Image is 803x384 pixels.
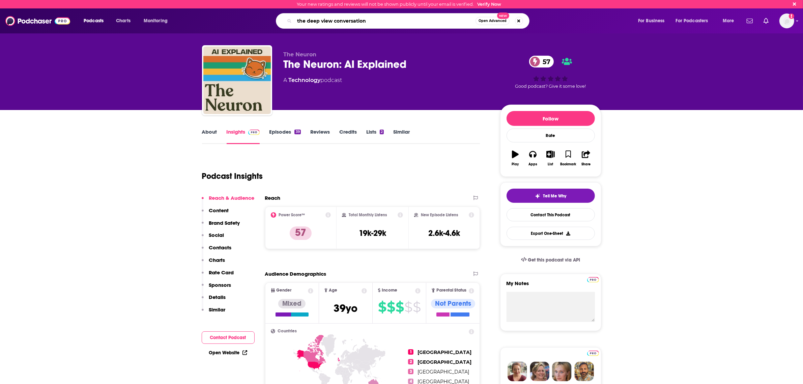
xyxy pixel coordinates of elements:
[396,302,404,312] span: $
[265,195,281,201] h2: Reach
[574,362,594,381] img: Jon Profile
[284,76,342,84] div: A podcast
[587,350,599,356] a: Pro website
[202,171,263,181] h1: Podcast Insights
[329,288,337,293] span: Age
[587,276,599,282] a: Pro website
[421,213,458,217] h2: New Episode Listens
[334,302,357,315] span: 39 yo
[279,213,305,217] h2: Power Score™
[404,302,412,312] span: $
[202,232,224,244] button: Social
[5,15,70,27] img: Podchaser - Follow, Share and Rate Podcasts
[202,207,229,220] button: Content
[209,244,232,251] p: Contacts
[542,146,559,170] button: List
[144,16,168,26] span: Monitoring
[378,302,386,312] span: $
[718,16,743,26] button: open menu
[359,228,386,238] h3: 19k-29k
[508,362,527,381] img: Sydney Profile
[587,277,599,282] img: Podchaser Pro
[577,146,595,170] button: Share
[507,280,595,292] label: My Notes
[633,16,673,26] button: open menu
[202,257,225,269] button: Charts
[84,16,104,26] span: Podcasts
[139,16,176,26] button: open menu
[500,51,601,93] div: 57Good podcast? Give it some love!
[779,13,794,28] span: Logged in as MelissaPS
[507,208,595,221] a: Contact This Podcast
[507,129,595,142] div: Rate
[265,271,326,277] h2: Audience Demographics
[284,51,317,58] span: The Neuron
[202,331,255,344] button: Contact Podcast
[278,329,297,333] span: Countries
[515,84,586,89] span: Good podcast? Give it some love!
[209,294,226,300] p: Details
[209,232,224,238] p: Social
[227,129,260,144] a: InsightsPodchaser Pro
[587,351,599,356] img: Podchaser Pro
[581,162,591,166] div: Share
[112,16,135,26] a: Charts
[209,220,240,226] p: Brand Safety
[408,369,413,374] span: 3
[209,257,225,263] p: Charts
[479,19,507,23] span: Open Advanced
[535,193,540,199] img: tell me why sparkle
[209,350,247,356] a: Open Website
[761,15,771,27] a: Show notifications dropdown
[209,282,231,288] p: Sponsors
[418,369,469,375] span: [GEOGRAPHIC_DATA]
[393,129,410,144] a: Similar
[294,16,476,26] input: Search podcasts, credits, & more...
[512,162,519,166] div: Play
[477,2,501,7] a: Verify Now
[560,146,577,170] button: Bookmark
[380,130,384,134] div: 2
[294,130,300,134] div: 39
[202,269,234,282] button: Rate Card
[789,13,794,19] svg: Email not verified
[516,252,586,268] a: Get this podcast via API
[209,195,255,201] p: Reach & Audience
[779,13,794,28] button: Show profile menu
[528,257,580,263] span: Get this podcast via API
[310,129,330,144] a: Reviews
[431,299,475,308] div: Not Parents
[560,162,576,166] div: Bookmark
[366,129,384,144] a: Lists2
[339,129,357,144] a: Credits
[548,162,553,166] div: List
[507,111,595,126] button: Follow
[507,227,595,240] button: Export One-Sheet
[507,189,595,203] button: tell me why sparkleTell Me Why
[202,244,232,257] button: Contacts
[536,56,554,67] span: 57
[418,349,471,355] span: [GEOGRAPHIC_DATA]
[428,228,460,238] h3: 2.6k-4.6k
[278,299,306,308] div: Mixed
[524,146,542,170] button: Apps
[269,129,300,144] a: Episodes39
[413,302,421,312] span: $
[202,220,240,232] button: Brand Safety
[408,349,413,355] span: 1
[436,288,466,293] span: Parental Status
[282,13,536,29] div: Search podcasts, credits, & more...
[387,302,395,312] span: $
[209,306,226,313] p: Similar
[277,288,292,293] span: Gender
[528,162,537,166] div: Apps
[723,16,734,26] span: More
[203,47,271,114] img: The Neuron: AI Explained
[248,130,260,135] img: Podchaser Pro
[418,359,471,365] span: [GEOGRAPHIC_DATA]
[529,56,554,67] a: 57
[744,15,755,27] a: Show notifications dropdown
[202,129,217,144] a: About
[408,379,413,384] span: 4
